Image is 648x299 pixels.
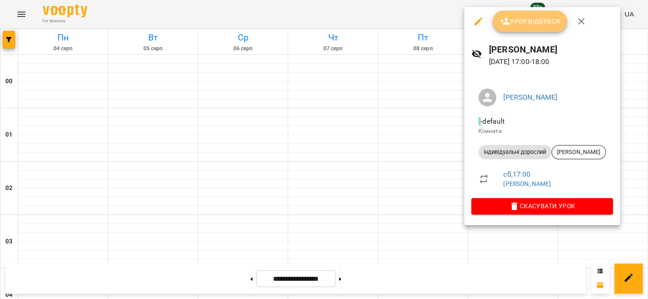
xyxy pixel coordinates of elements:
h6: [PERSON_NAME] [489,43,613,57]
span: Скасувати Урок [478,201,606,211]
button: Урок відбувся [493,11,567,32]
p: [DATE] 17:00 - 18:00 [489,57,613,67]
span: індивідуальні дорослий [478,148,551,156]
a: [PERSON_NAME] [503,93,557,101]
span: [PERSON_NAME] [552,148,605,156]
a: [PERSON_NAME] [503,180,551,187]
p: Кімната [478,127,606,136]
button: Скасувати Урок [471,198,613,214]
a: сб , 17:00 [503,170,530,178]
span: - default [478,117,506,125]
div: [PERSON_NAME] [551,145,606,159]
span: Урок відбувся [500,16,560,27]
